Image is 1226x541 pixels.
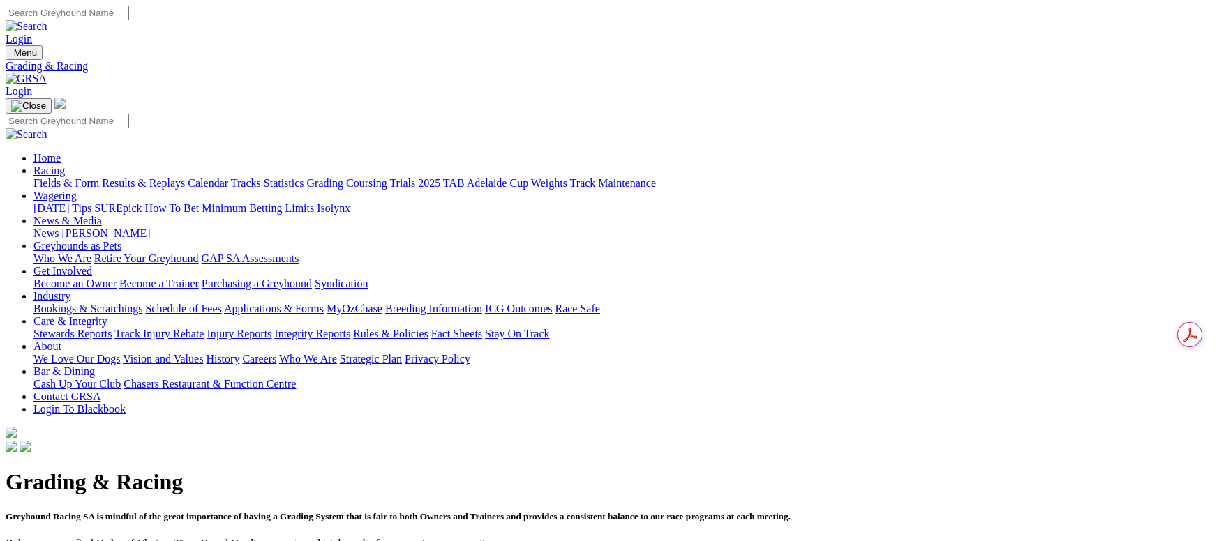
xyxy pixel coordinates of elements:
[33,165,65,176] a: Racing
[353,328,428,340] a: Rules & Policies
[94,202,142,214] a: SUREpick
[315,277,368,289] a: Syndication
[242,353,276,365] a: Careers
[33,202,91,214] a: [DATE] Tips
[33,277,117,289] a: Become an Owner
[531,177,567,189] a: Weights
[570,177,656,189] a: Track Maintenance
[6,427,17,438] img: logo-grsa-white.png
[485,303,552,314] a: ICG Outcomes
[202,202,314,214] a: Minimum Betting Limits
[14,47,37,58] span: Menu
[119,277,199,289] a: Become a Trainer
[33,227,1220,240] div: News & Media
[33,378,121,390] a: Cash Up Your Club
[33,190,77,201] a: Wagering
[20,441,31,452] img: twitter.svg
[61,227,150,239] a: [PERSON_NAME]
[327,303,382,314] a: MyOzChase
[33,403,126,415] a: Login To Blackbook
[6,441,17,452] img: facebook.svg
[33,353,1220,365] div: About
[317,202,350,214] a: Isolynx
[6,114,129,128] input: Search
[123,353,203,365] a: Vision and Values
[6,511,1220,522] h5: Greyhound Racing SA is mindful of the great importance of having a Grading System that is fair to...
[202,277,312,289] a: Purchasing a Greyhound
[54,98,66,109] img: logo-grsa-white.png
[6,33,32,45] a: Login
[33,227,59,239] a: News
[555,303,599,314] a: Race Safe
[33,328,112,340] a: Stewards Reports
[33,215,102,227] a: News & Media
[6,128,47,141] img: Search
[33,265,92,277] a: Get Involved
[33,365,95,377] a: Bar & Dining
[6,469,1220,495] h1: Grading & Racing
[145,303,221,314] a: Schedule of Fees
[6,85,32,97] a: Login
[33,177,99,189] a: Fields & Form
[188,177,228,189] a: Calendar
[274,328,350,340] a: Integrity Reports
[33,390,100,402] a: Contact GRSA
[33,378,1220,390] div: Bar & Dining
[202,252,299,264] a: GAP SA Assessments
[6,98,52,114] button: Toggle navigation
[206,353,239,365] a: History
[11,100,46,112] img: Close
[485,328,549,340] a: Stay On Track
[94,252,199,264] a: Retire Your Greyhound
[33,152,61,164] a: Home
[207,328,271,340] a: Injury Reports
[279,353,337,365] a: Who We Are
[33,328,1220,340] div: Care & Integrity
[102,177,185,189] a: Results & Replays
[33,315,107,327] a: Care & Integrity
[307,177,343,189] a: Grading
[33,277,1220,290] div: Get Involved
[124,378,296,390] a: Chasers Restaurant & Function Centre
[405,353,470,365] a: Privacy Policy
[389,177,415,189] a: Trials
[340,353,402,365] a: Strategic Plan
[418,177,528,189] a: 2025 TAB Adelaide Cup
[33,177,1220,190] div: Racing
[385,303,482,314] a: Breeding Information
[33,303,142,314] a: Bookings & Scratchings
[33,303,1220,315] div: Industry
[33,240,121,252] a: Greyhounds as Pets
[33,252,91,264] a: Who We Are
[145,202,200,214] a: How To Bet
[33,340,61,352] a: About
[114,328,204,340] a: Track Injury Rebate
[264,177,304,189] a: Statistics
[431,328,482,340] a: Fact Sheets
[224,303,324,314] a: Applications & Forms
[33,202,1220,215] div: Wagering
[33,353,120,365] a: We Love Our Dogs
[346,177,387,189] a: Coursing
[6,45,43,60] button: Toggle navigation
[6,6,129,20] input: Search
[6,73,47,85] img: GRSA
[6,20,47,33] img: Search
[33,252,1220,265] div: Greyhounds as Pets
[231,177,261,189] a: Tracks
[33,290,70,302] a: Industry
[6,60,1220,73] a: Grading & Racing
